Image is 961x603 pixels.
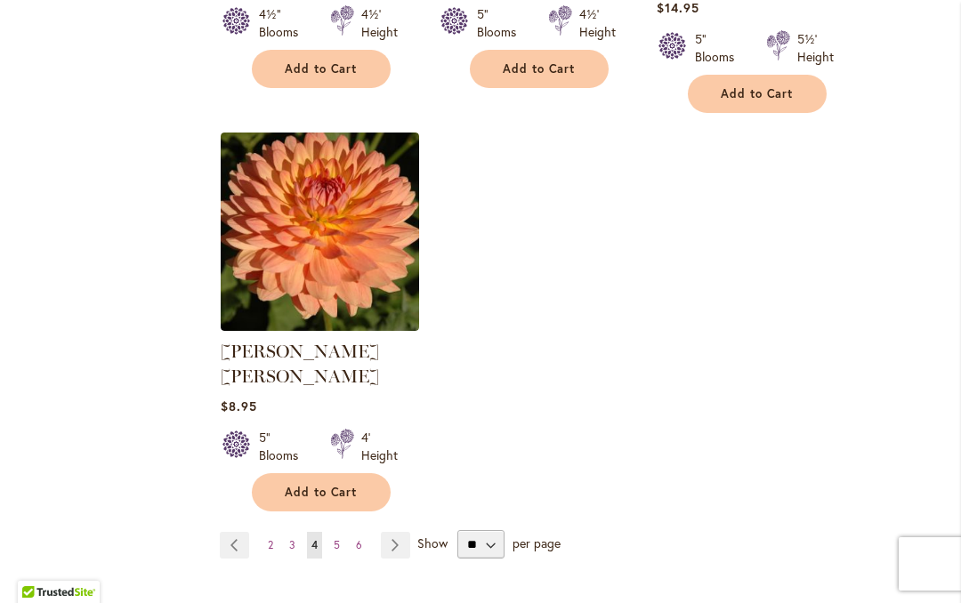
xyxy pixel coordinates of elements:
[268,538,273,551] span: 2
[695,30,745,66] div: 5" Blooms
[252,50,391,88] button: Add to Cart
[503,61,576,76] span: Add to Cart
[417,535,448,551] span: Show
[311,538,318,551] span: 4
[285,532,300,559] a: 3
[470,50,609,88] button: Add to Cart
[361,429,398,464] div: 4' Height
[513,535,561,551] span: per page
[252,473,391,511] button: Add to Cart
[13,540,63,590] iframe: Launch Accessibility Center
[688,75,827,113] button: Add to Cart
[361,5,398,41] div: 4½' Height
[221,133,419,331] img: GABRIELLE MARIE
[221,318,419,334] a: GABRIELLE MARIE
[285,61,358,76] span: Add to Cart
[351,532,367,559] a: 6
[477,5,527,41] div: 5" Blooms
[221,398,257,414] span: $8.95
[263,532,278,559] a: 2
[721,86,794,101] span: Add to Cart
[329,532,344,559] a: 5
[259,429,309,464] div: 5" Blooms
[334,538,340,551] span: 5
[797,30,834,66] div: 5½' Height
[356,538,362,551] span: 6
[285,485,358,500] span: Add to Cart
[289,538,295,551] span: 3
[221,341,379,387] a: [PERSON_NAME] [PERSON_NAME]
[579,5,616,41] div: 4½' Height
[259,5,309,41] div: 4½" Blooms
